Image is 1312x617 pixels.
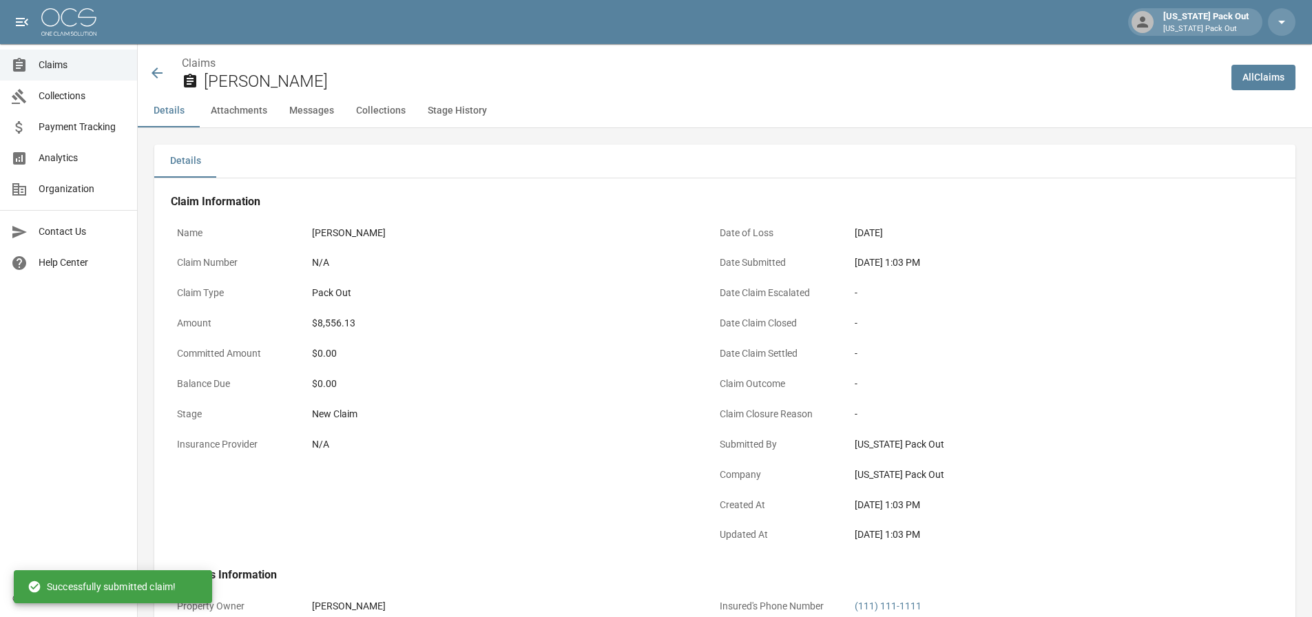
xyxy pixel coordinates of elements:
div: $0.00 [312,377,691,391]
button: Attachments [200,94,278,127]
div: - [855,407,1233,421]
div: - [855,346,1233,361]
div: [DATE] 1:03 PM [855,255,1233,270]
div: N/A [312,437,329,452]
p: Stage [171,401,295,428]
p: Committed Amount [171,340,295,367]
p: Submitted By [714,431,837,458]
p: Date of Loss [714,220,837,247]
p: Claim Number [171,249,295,276]
div: $8,556.13 [312,316,355,331]
div: details tabs [154,145,1295,178]
p: Updated At [714,521,837,548]
p: Created At [714,492,837,519]
p: Insurance Provider [171,431,295,458]
p: Date Claim Closed [714,310,837,337]
p: Claim Outcome [714,370,837,397]
p: Date Claim Escalated [714,280,837,306]
button: Collections [345,94,417,127]
div: - [855,286,1233,300]
div: anchor tabs [138,94,1312,127]
div: Successfully submitted claim! [28,574,176,599]
div: [DATE] 1:03 PM [855,527,1233,542]
div: $0.00 [312,346,691,361]
div: © 2025 One Claim Solution [12,592,125,605]
div: New Claim [312,407,691,421]
h4: Claim Information [171,195,1240,209]
span: Payment Tracking [39,120,126,134]
div: - [855,377,1233,391]
div: [PERSON_NAME] [312,226,386,240]
p: Claim Closure Reason [714,401,837,428]
p: [US_STATE] Pack Out [1163,23,1249,35]
span: Collections [39,89,126,103]
div: [DATE] [855,226,883,240]
p: Date Submitted [714,249,837,276]
button: Messages [278,94,345,127]
div: Pack Out [312,286,351,300]
div: [PERSON_NAME] [312,599,386,614]
nav: breadcrumb [182,55,1220,72]
span: Claims [39,58,126,72]
div: [US_STATE] Pack Out [855,468,1233,482]
p: Name [171,220,295,247]
span: Analytics [39,151,126,165]
div: [US_STATE] Pack Out [855,437,1233,452]
button: Stage History [417,94,498,127]
div: N/A [312,255,329,270]
p: Claim Type [171,280,295,306]
img: ocs-logo-white-transparent.png [41,8,96,36]
p: Company [714,461,837,488]
button: Details [138,94,200,127]
a: Claims [182,56,216,70]
a: AllClaims [1231,65,1295,90]
p: Date Claim Settled [714,340,837,367]
div: [DATE] 1:03 PM [855,498,1233,512]
h2: [PERSON_NAME] [204,72,1220,92]
span: Organization [39,182,126,196]
a: (111) 111-1111 [855,600,921,611]
span: Help Center [39,255,126,270]
button: Details [154,145,216,178]
p: Amount [171,310,295,337]
p: Balance Due [171,370,295,397]
h4: Insured's Information [171,568,1240,582]
div: [US_STATE] Pack Out [1158,10,1254,34]
button: open drawer [8,8,36,36]
span: Contact Us [39,224,126,239]
div: - [855,316,1233,331]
